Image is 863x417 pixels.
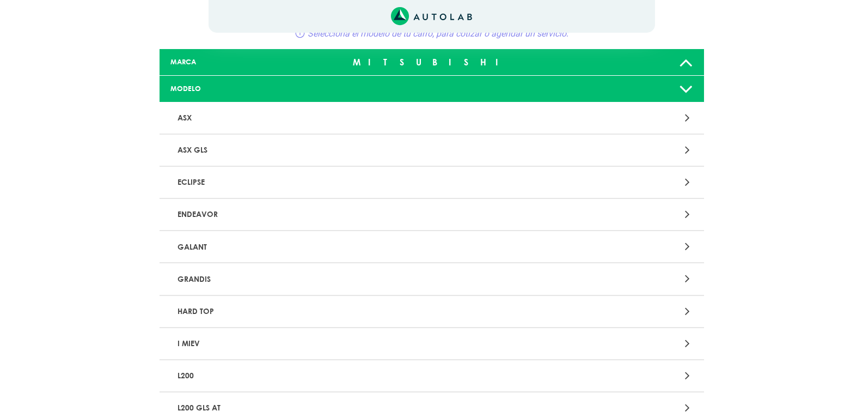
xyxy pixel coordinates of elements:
p: ASX [173,108,512,128]
div: MARCA [162,57,342,67]
p: ENDEAVOR [173,204,512,225]
p: GALANT [173,237,512,257]
p: GRANDIS [173,269,512,289]
a: MODELO [160,76,704,102]
p: I MIEV [173,334,512,354]
p: L200 [173,366,512,386]
a: MARCA MITSUBISHI [160,49,704,76]
span: Selecciona el modelo de tu carro, para cotizar o agendar un servicio: [308,28,568,39]
div: MODELO [162,83,342,94]
div: MITSUBISHI [342,51,522,73]
p: ECLIPSE [173,172,512,192]
p: ASX GLS [173,140,512,160]
a: Link al sitio de autolab [391,10,472,21]
p: HARD TOP [173,301,512,322]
